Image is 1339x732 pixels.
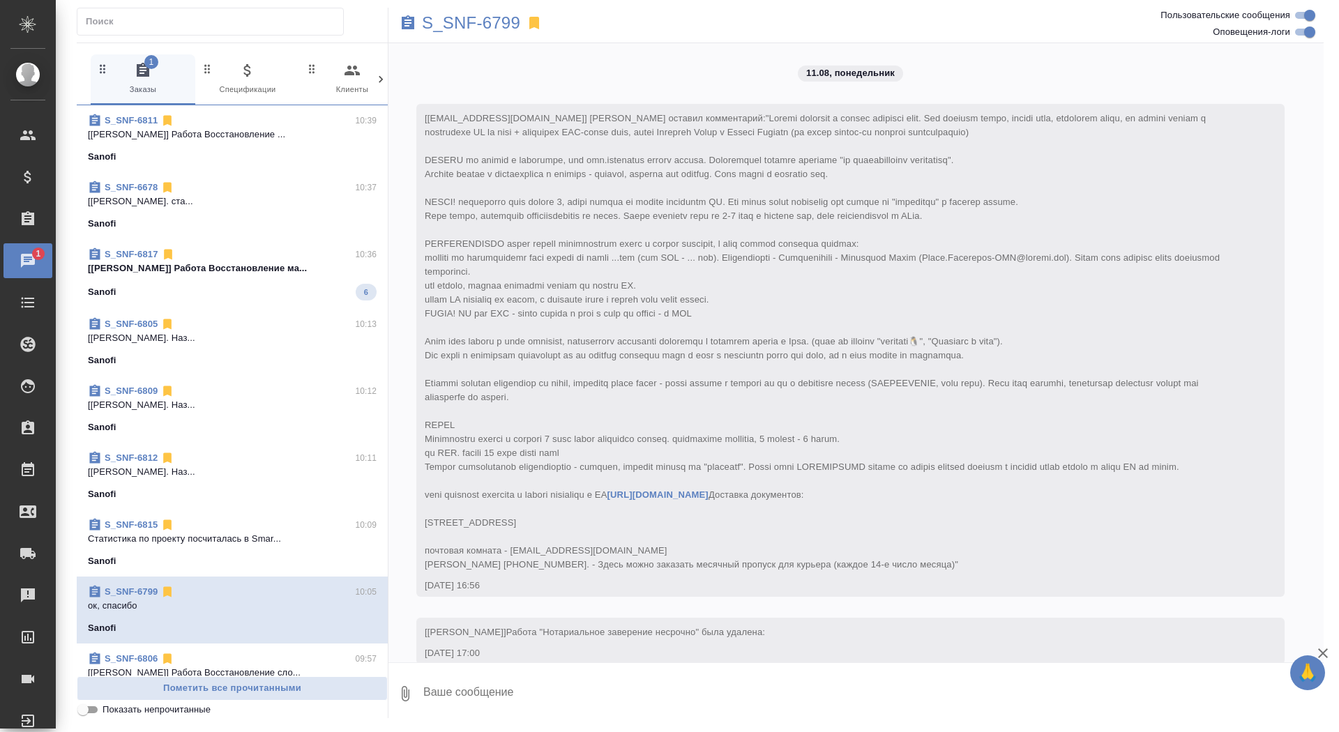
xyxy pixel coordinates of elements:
span: Клиенты [305,62,399,96]
svg: Зажми и перетащи, чтобы поменять порядок вкладок [96,62,109,75]
p: ок, спасибо [88,599,377,613]
p: Sanofi [88,554,116,568]
p: 10:12 [355,384,377,398]
span: Заказы [96,62,190,96]
a: S_SNF-6799 [105,586,158,597]
a: S_SNF-6815 [105,519,158,530]
div: S_SNF-681210:11[[PERSON_NAME]. Наз...Sanofi [77,443,388,510]
div: [DATE] 17:00 [425,646,1236,660]
a: S_SNF-6809 [105,386,158,396]
a: S_SNF-6817 [105,249,158,259]
p: 10:11 [355,451,377,465]
button: Пометить все прочитанными [77,676,388,701]
span: 6 [356,285,377,299]
p: Sanofi [88,217,116,231]
p: 10:39 [355,114,377,128]
svg: Отписаться [160,585,174,599]
span: Пользовательские сообщения [1160,8,1290,22]
a: S_SNF-6799 [422,16,520,30]
p: 10:37 [355,181,377,195]
span: Оповещения-логи [1213,25,1290,39]
a: S_SNF-6805 [105,319,158,329]
p: Sanofi [88,285,116,299]
p: 10:36 [355,247,377,261]
div: S_SNF-681510:09Cтатистика по проекту посчиталась в Smar...Sanofi [77,510,388,577]
p: [[PERSON_NAME]] Работа Восстановление ма... [88,261,377,275]
p: 10:09 [355,518,377,532]
input: Поиск [86,12,343,31]
span: "Loremi dolorsit a consec adipisci elit. Sed doeiusm tempo, incidi utla, etdolorem aliqu, en admi... [425,113,1223,570]
p: 10:13 [355,317,377,331]
div: [DATE] 16:56 [425,579,1236,593]
button: 🙏 [1290,655,1325,690]
a: [URL][DOMAIN_NAME] [607,489,709,500]
span: [[EMAIL_ADDRESS][DOMAIN_NAME]] [PERSON_NAME] оставил комментарий: [425,113,1223,570]
a: S_SNF-6678 [105,182,158,192]
svg: Зажми и перетащи, чтобы поменять порядок вкладок [201,62,214,75]
span: 🙏 [1296,658,1319,687]
svg: Отписаться [160,384,174,398]
svg: Отписаться [160,652,174,666]
p: Sanofi [88,420,116,434]
svg: Отписаться [160,451,174,465]
svg: Зажми и перетащи, чтобы поменять порядок вкладок [305,62,319,75]
p: Sanofi [88,353,116,367]
p: [[PERSON_NAME]. Наз... [88,331,377,345]
span: Спецификации [201,62,294,96]
a: 1 [3,243,52,278]
svg: Отписаться [160,317,174,331]
p: Sanofi [88,621,116,635]
svg: Отписаться [160,518,174,532]
span: [[PERSON_NAME]] [425,627,765,637]
p: 09:57 [355,652,377,666]
p: 11.08, понедельник [806,66,895,80]
p: [[PERSON_NAME]] Работа Восстановление сло... [88,666,377,680]
svg: Отписаться [161,247,175,261]
a: S_SNF-6812 [105,452,158,463]
p: [[PERSON_NAME]] Работа Восстановление ... [88,128,377,142]
p: [[PERSON_NAME]. ста... [88,195,377,208]
div: S_SNF-681710:36[[PERSON_NAME]] Работа Восстановление ма...Sanofi6 [77,239,388,309]
p: [[PERSON_NAME]. Наз... [88,465,377,479]
span: Показать непрочитанные [103,703,211,717]
span: 1 [27,247,49,261]
div: S_SNF-680609:57[[PERSON_NAME]] Работа Восстановление сло...Sanofi [77,643,388,710]
p: 10:05 [355,585,377,599]
svg: Отписаться [160,114,174,128]
div: S_SNF-679910:05ок, спасибоSanofi [77,577,388,643]
span: Пометить все прочитанными [84,680,380,696]
p: Sanofi [88,150,116,164]
span: 1 [144,55,158,69]
p: Sanofi [88,487,116,501]
span: Работа "Нотариальное заверение несрочно" была удалена: [506,627,765,637]
div: S_SNF-681110:39[[PERSON_NAME]] Работа Восстановление ...Sanofi [77,105,388,172]
p: Cтатистика по проекту посчиталась в Smar... [88,532,377,546]
div: S_SNF-680910:12[[PERSON_NAME]. Наз...Sanofi [77,376,388,443]
a: S_SNF-6811 [105,115,158,125]
svg: Отписаться [160,181,174,195]
p: [[PERSON_NAME]. Наз... [88,398,377,412]
a: S_SNF-6806 [105,653,158,664]
div: S_SNF-667810:37[[PERSON_NAME]. ста...Sanofi [77,172,388,239]
div: S_SNF-680510:13[[PERSON_NAME]. Наз...Sanofi [77,309,388,376]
